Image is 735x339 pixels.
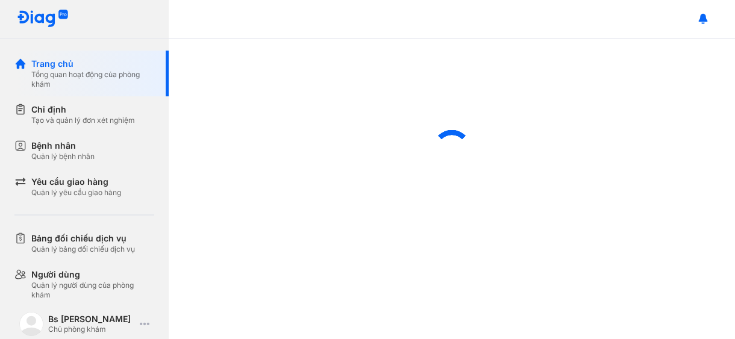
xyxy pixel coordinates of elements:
div: Quản lý bảng đối chiếu dịch vụ [31,244,135,254]
div: Bảng đối chiếu dịch vụ [31,232,135,244]
div: Tổng quan hoạt động của phòng khám [31,70,154,89]
div: Bs [PERSON_NAME] [48,314,135,325]
div: Người dùng [31,269,154,281]
div: Yêu cầu giao hàng [31,176,121,188]
div: Bệnh nhân [31,140,95,152]
img: logo [17,10,69,28]
div: Chủ phòng khám [48,325,135,334]
div: Chỉ định [31,104,135,116]
img: logo [19,312,43,336]
div: Quản lý người dùng của phòng khám [31,281,154,300]
div: Tạo và quản lý đơn xét nghiệm [31,116,135,125]
div: Quản lý bệnh nhân [31,152,95,161]
div: Trang chủ [31,58,154,70]
div: Quản lý yêu cầu giao hàng [31,188,121,197]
